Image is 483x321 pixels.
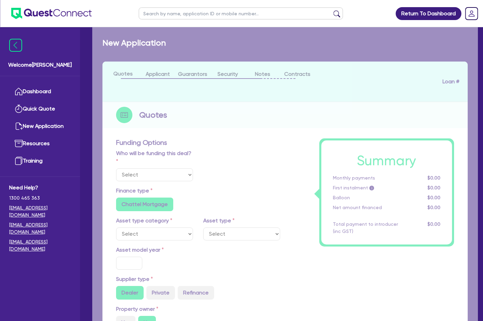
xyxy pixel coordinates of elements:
[9,195,71,202] span: 1300 465 363
[9,152,71,170] a: Training
[139,7,343,19] input: Search by name, application ID or mobile number...
[9,39,22,52] img: icon-menu-close
[9,135,71,152] a: Resources
[9,221,71,236] a: [EMAIL_ADDRESS][DOMAIN_NAME]
[396,7,461,20] a: Return To Dashboard
[9,238,71,253] a: [EMAIL_ADDRESS][DOMAIN_NAME]
[9,118,71,135] a: New Application
[9,184,71,192] span: Need Help?
[11,8,92,19] img: quest-connect-logo-blue
[9,204,71,219] a: [EMAIL_ADDRESS][DOMAIN_NAME]
[15,139,23,148] img: resources
[15,157,23,165] img: training
[15,105,23,113] img: quick-quote
[9,83,71,100] a: Dashboard
[463,5,480,22] a: Dropdown toggle
[9,100,71,118] a: Quick Quote
[8,61,72,69] span: Welcome [PERSON_NAME]
[15,122,23,130] img: new-application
